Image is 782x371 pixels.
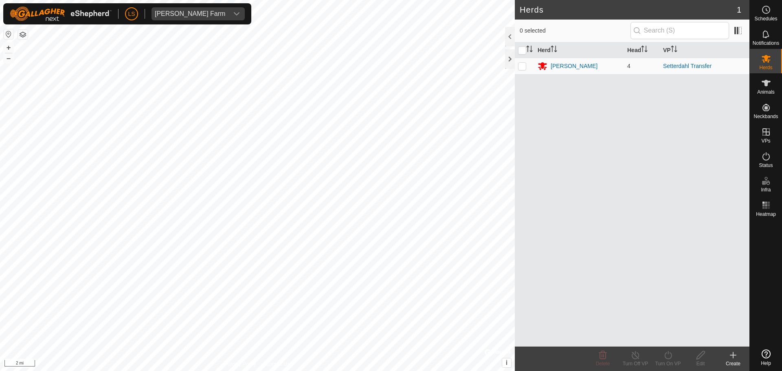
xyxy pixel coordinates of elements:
span: Notifications [753,41,779,46]
span: VPs [761,138,770,143]
p-sorticon: Activate to sort [526,47,533,53]
span: Schedules [754,16,777,21]
div: [PERSON_NAME] [551,62,597,70]
input: Search (S) [630,22,729,39]
div: [PERSON_NAME] Farm [155,11,225,17]
span: Infra [761,187,771,192]
span: Delete [596,361,610,367]
a: Privacy Policy [225,360,256,368]
span: Heatmap [756,212,776,217]
h2: Herds [520,5,737,15]
div: Turn On VP [652,360,684,367]
span: Herds [759,65,772,70]
button: i [502,358,511,367]
span: LS [128,10,135,18]
span: i [506,359,507,366]
div: dropdown trigger [228,7,245,20]
span: Neckbands [753,114,778,119]
div: Turn Off VP [619,360,652,367]
th: VP [660,42,749,58]
button: – [4,53,13,63]
th: Herd [534,42,624,58]
button: Map Layers [18,30,28,40]
div: Edit [684,360,717,367]
p-sorticon: Activate to sort [551,47,557,53]
button: Reset Map [4,29,13,39]
th: Head [624,42,660,58]
span: Moffitt Farm [152,7,228,20]
span: 4 [627,63,630,69]
span: Help [761,361,771,366]
button: + [4,43,13,53]
span: Animals [757,90,775,94]
img: Gallagher Logo [10,7,112,21]
a: Contact Us [266,360,290,368]
p-sorticon: Activate to sort [641,47,648,53]
div: Create [717,360,749,367]
a: Help [750,346,782,369]
a: Setterdahl Transfer [663,63,712,69]
span: 1 [737,4,741,16]
p-sorticon: Activate to sort [671,47,677,53]
span: 0 selected [520,26,630,35]
span: Status [759,163,773,168]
